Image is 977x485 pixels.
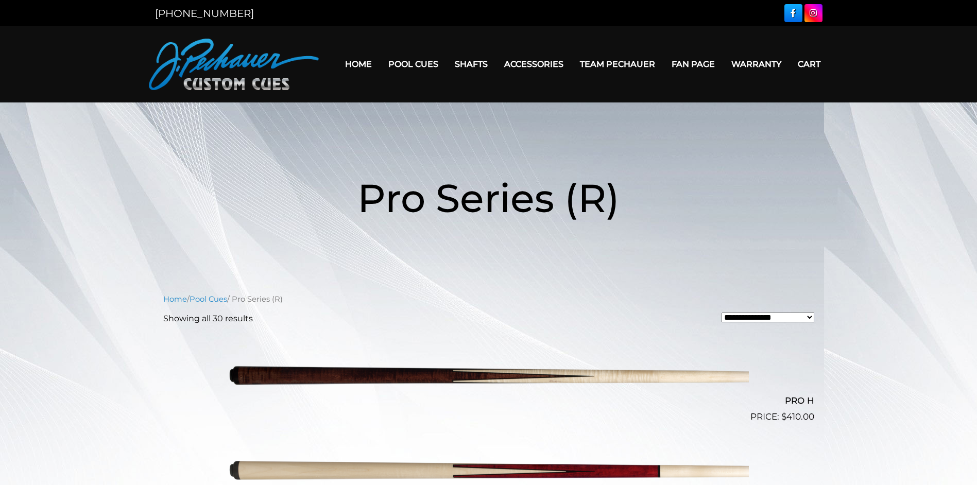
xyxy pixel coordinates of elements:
[663,51,723,77] a: Fan Page
[723,51,790,77] a: Warranty
[722,313,814,322] select: Shop order
[163,293,814,305] nav: Breadcrumb
[447,51,496,77] a: Shafts
[781,411,786,422] span: $
[163,313,253,325] p: Showing all 30 results
[380,51,447,77] a: Pool Cues
[496,51,572,77] a: Accessories
[163,295,187,304] a: Home
[337,51,380,77] a: Home
[229,333,749,420] img: PRO H
[155,7,254,20] a: [PHONE_NUMBER]
[163,391,814,410] h2: PRO H
[781,411,814,422] bdi: 410.00
[163,333,814,424] a: PRO H $410.00
[790,51,829,77] a: Cart
[149,39,319,90] img: Pechauer Custom Cues
[357,174,620,222] span: Pro Series (R)
[190,295,227,304] a: Pool Cues
[572,51,663,77] a: Team Pechauer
